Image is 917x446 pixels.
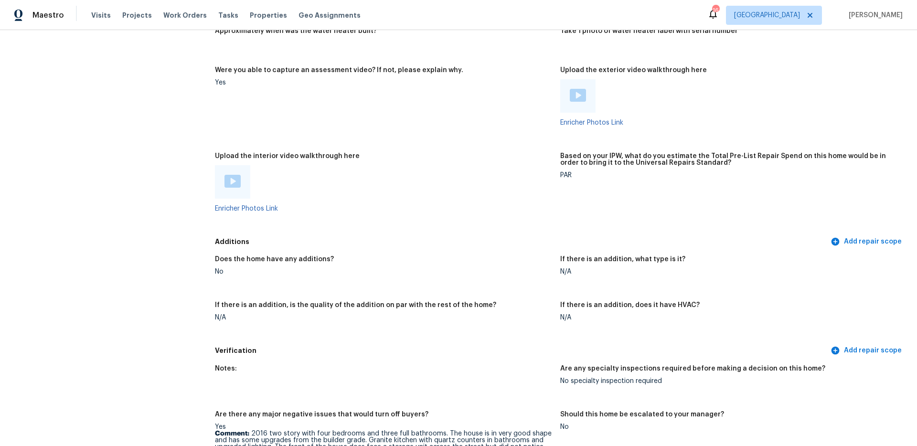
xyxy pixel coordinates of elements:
div: N/A [215,314,553,321]
span: Add repair scope [832,236,902,248]
a: Play Video [224,175,241,189]
div: PAR [560,172,898,179]
span: [GEOGRAPHIC_DATA] [734,11,800,20]
h5: Upload the exterior video walkthrough here [560,67,707,74]
h5: Are there any major negative issues that would turn off buyers? [215,411,428,418]
h5: Should this home be escalated to your manager? [560,411,724,418]
a: Play Video [570,89,586,103]
b: Comment: [215,430,249,437]
h5: Approximately when was the water heater built? [215,28,377,34]
div: Yes [215,79,553,86]
span: Work Orders [163,11,207,20]
span: Tasks [218,12,238,19]
div: 16 [712,6,719,15]
h5: Based on your IPW, what do you estimate the Total Pre-List Repair Spend on this home would be in ... [560,153,898,166]
h5: Were you able to capture an assessment video? If not, please explain why. [215,67,463,74]
h5: If there is an addition, is the quality of the addition on par with the rest of the home? [215,302,496,308]
h5: Verification [215,346,829,356]
span: Add repair scope [832,345,902,357]
div: No specialty inspection required [560,378,898,384]
h5: Additions [215,237,829,247]
span: Visits [91,11,111,20]
img: Play Video [224,175,241,188]
img: Play Video [570,89,586,102]
h5: Upload the interior video walkthrough here [215,153,360,159]
button: Add repair scope [829,233,906,251]
a: Enricher Photos Link [215,205,278,212]
button: Add repair scope [829,342,906,360]
span: Properties [250,11,287,20]
span: Projects [122,11,152,20]
div: No [560,424,898,430]
h5: Take 1 photo of water heater label with serial number [560,28,738,34]
div: N/A [560,314,898,321]
div: No [215,268,553,275]
h5: Notes: [215,365,237,372]
div: N/A [560,268,898,275]
span: Geo Assignments [299,11,361,20]
h5: Are any specialty inspections required before making a decision on this home? [560,365,825,372]
a: Enricher Photos Link [560,119,623,126]
h5: Does the home have any additions? [215,256,334,263]
span: Maestro [32,11,64,20]
span: [PERSON_NAME] [845,11,903,20]
h5: If there is an addition, does it have HVAC? [560,302,700,308]
h5: If there is an addition, what type is it? [560,256,685,263]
